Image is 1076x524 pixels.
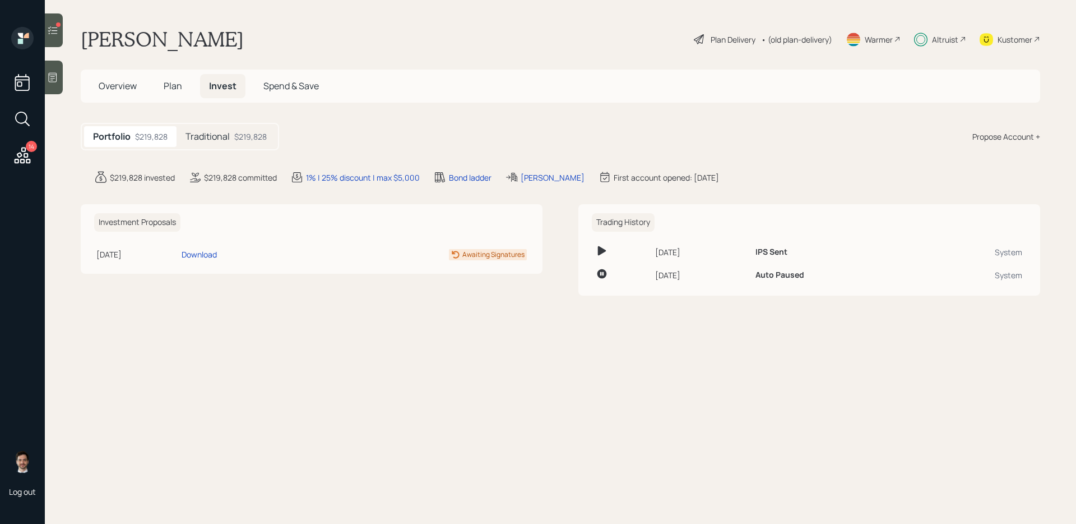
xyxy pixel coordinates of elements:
div: First account opened: [DATE] [614,172,719,183]
h5: Traditional [185,131,230,142]
h6: IPS Sent [755,247,787,257]
div: 14 [26,141,37,152]
div: • (old plan-delivery) [761,34,832,45]
div: Propose Account + [972,131,1040,143]
div: [DATE] [655,269,746,281]
div: System [925,269,1022,281]
div: $219,828 [234,131,267,143]
div: 1% | 25% discount | max $5,000 [306,172,420,183]
h6: Auto Paused [755,270,804,280]
div: [PERSON_NAME] [521,172,585,183]
span: Spend & Save [263,80,319,92]
div: $219,828 [135,131,168,143]
div: Kustomer [998,34,1032,45]
div: Bond ladder [449,172,491,183]
div: $219,828 invested [110,172,175,183]
div: Plan Delivery [711,34,755,45]
div: $219,828 committed [204,172,277,183]
div: System [925,246,1022,258]
div: [DATE] [96,249,177,260]
div: Download [182,249,217,260]
h5: Portfolio [93,131,131,142]
h1: [PERSON_NAME] [81,27,244,52]
div: Log out [9,486,36,497]
div: Warmer [865,34,893,45]
h6: Trading History [592,213,655,232]
span: Invest [209,80,236,92]
span: Plan [164,80,182,92]
div: Altruist [932,34,958,45]
h6: Investment Proposals [94,213,180,232]
span: Overview [99,80,137,92]
div: [DATE] [655,246,746,258]
div: Awaiting Signatures [462,250,525,260]
img: jonah-coleman-headshot.png [11,451,34,473]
